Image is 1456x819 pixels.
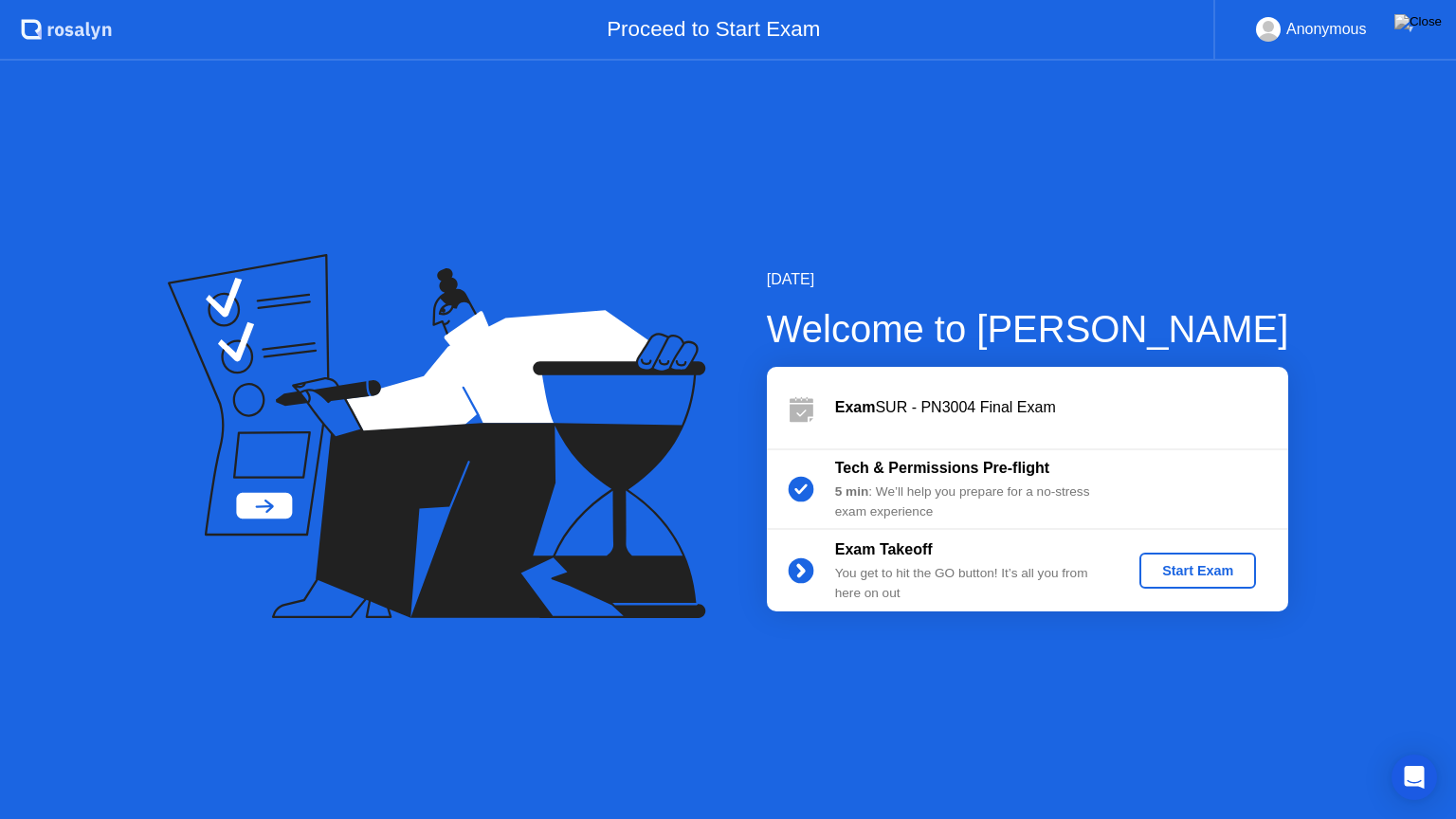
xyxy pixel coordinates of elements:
div: Welcome to [PERSON_NAME] [767,300,1289,357]
div: [DATE] [767,268,1289,291]
b: Tech & Permissions Pre-flight [835,460,1049,476]
div: Open Intercom Messenger [1392,755,1437,800]
div: SUR - PN3004 Final Exam [835,396,1288,419]
div: You get to hit the GO button! It’s all you from here on out [835,564,1108,603]
img: Close [1394,14,1442,29]
button: Start Exam [1139,553,1256,589]
b: Exam Takeoff [835,541,933,557]
div: Anonymous [1286,17,1367,42]
div: : We’ll help you prepare for a no-stress exam experience [835,482,1108,521]
b: Exam [835,399,876,415]
div: Start Exam [1147,563,1248,578]
b: 5 min [835,484,869,499]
